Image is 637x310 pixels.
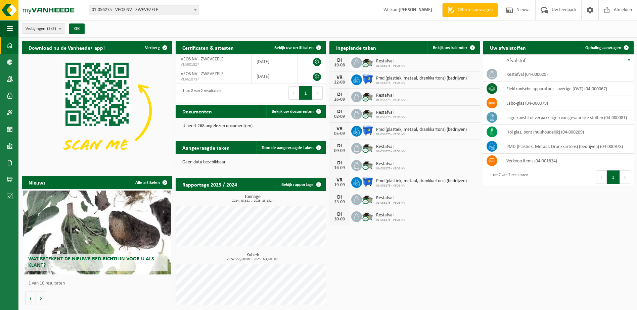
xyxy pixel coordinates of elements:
button: Vorige [25,292,36,305]
div: 05-09 [333,132,346,136]
span: 01-056275 - VEOS NV [376,81,467,85]
td: verkoop items (04-001834) [501,154,634,168]
count: (3/3) [47,27,56,31]
div: 19-08 [333,63,346,68]
div: 1 tot 7 van 7 resultaten [487,170,528,185]
span: Bekijk uw documenten [272,109,314,114]
button: Previous [288,86,299,100]
div: DI [333,143,346,149]
div: DI [333,92,346,97]
span: Restafval [376,144,405,150]
h3: Kubiek [179,253,326,261]
h2: Download nu de Vanheede+ app! [22,41,111,54]
a: Ophaling aanvragen [580,41,633,54]
span: 01-056275 - VEOS NV [376,115,405,119]
span: 01-056275 - VEOS NV [376,98,405,102]
p: Geen data beschikbaar. [182,160,319,165]
div: DI [333,160,346,166]
h2: Documenten [176,105,219,118]
span: VLA610737 [181,77,246,82]
span: Vestigingen [26,24,56,34]
span: Restafval [376,59,405,64]
td: lege kunststof verpakkingen van gevaarlijke stoffen (04-000081) [501,110,634,125]
button: Vestigingen(3/3) [22,23,65,34]
span: 01-056275 - VEOS NV [376,150,405,154]
span: Toon de aangevraagde taken [262,146,314,150]
a: Offerte aanvragen [442,3,498,17]
td: elektronische apparatuur - overige (OVE) (04-000067) [501,82,634,96]
div: VR [333,126,346,132]
img: Download de VHEPlus App [22,54,172,167]
h2: Uw afvalstoffen [483,41,533,54]
span: 2024: 556,600 m3 - 2025: 324,600 m3 [179,258,326,261]
div: 02-09 [333,114,346,119]
button: 1 [299,86,312,100]
span: 01-056275 - VEOS NV - ZWEVEZELE [89,5,199,15]
div: DI [333,195,346,200]
span: 01-056275 - VEOS NV [376,64,405,68]
a: Wat betekent de nieuwe RED-richtlijn voor u als klant? [23,191,171,274]
a: Bekijk uw certificaten [269,41,325,54]
span: VEOS NV - ZWEVEZELE [181,57,224,62]
td: [DATE] [252,54,298,69]
span: Restafval [376,93,405,98]
div: 09-09 [333,149,346,153]
span: Pmd (plastiek, metaal, drankkartons) (bedrijven) [376,127,467,133]
img: WB-5000-CU [362,193,373,205]
div: VR [333,75,346,80]
p: U heeft 268 ongelezen document(en). [182,124,319,128]
button: Volgende [36,292,46,305]
div: 23-09 [333,200,346,205]
div: 19-09 [333,183,346,188]
p: 1 van 10 resultaten [29,281,169,286]
h3: Tonnage [179,195,326,203]
img: WB-5000-CU [362,159,373,170]
div: DI [333,109,346,114]
td: [DATE] [252,69,298,84]
div: 22-08 [333,80,346,85]
h2: Ingeplande taken [329,41,383,54]
span: 01-056275 - VEOS NV [376,184,467,188]
img: WB-1100-HPE-BE-01 [362,176,373,188]
h2: Nieuws [22,176,52,189]
div: DI [333,212,346,217]
td: labo-glas (04-000079) [501,96,634,110]
div: VR [333,177,346,183]
span: Restafval [376,213,405,218]
a: Bekijk rapportage [276,178,325,191]
button: Next [620,170,630,184]
a: Bekijk uw documenten [266,105,325,118]
img: WB-5000-CU [362,56,373,68]
strong: [PERSON_NAME] [399,7,432,12]
span: Pmd (plastiek, metaal, drankkartons) (bedrijven) [376,76,467,81]
span: 01-056275 - VEOS NV [376,218,405,222]
span: 01-056275 - VEOS NV [376,167,405,171]
span: Verberg [145,46,160,50]
div: 1 tot 2 van 2 resultaten [179,86,221,100]
div: 30-09 [333,217,346,222]
h2: Rapportage 2025 / 2024 [176,178,244,191]
span: 2024: 48,681 t - 2025: 23,132 t [179,199,326,203]
span: Offerte aanvragen [456,7,494,13]
img: WB-5000-CU [362,210,373,222]
img: WB-1100-HPE-BE-01 [362,125,373,136]
button: 1 [607,170,620,184]
a: Toon de aangevraagde taken [256,141,325,154]
h2: Aangevraagde taken [176,141,236,154]
span: Afvalstof [506,58,526,63]
button: Next [312,86,323,100]
button: OK [69,23,85,34]
a: Bekijk uw kalender [427,41,479,54]
button: Verberg [140,41,172,54]
img: WB-1100-HPE-BE-01 [362,73,373,85]
img: WB-5000-CU [362,142,373,153]
td: hol glas, bont (huishoudelijk) (04-000209) [501,125,634,139]
div: DI [333,58,346,63]
div: 26-08 [333,97,346,102]
button: Previous [596,170,607,184]
img: WB-5000-CU [362,91,373,102]
span: Bekijk uw kalender [433,46,467,50]
img: WB-5000-CU [362,108,373,119]
span: Restafval [376,161,405,167]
